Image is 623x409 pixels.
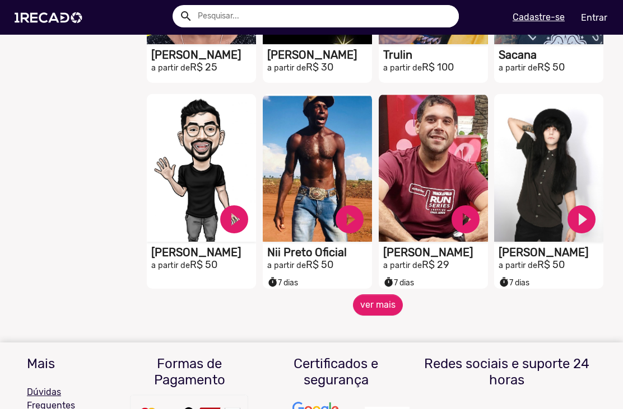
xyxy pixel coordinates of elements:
[499,63,537,73] small: a partir de
[147,94,256,242] video: S1RECADO vídeos dedicados para fãs e empresas
[383,48,488,62] h1: Trulin
[263,94,372,242] video: S1RECADO vídeos dedicados para fãs e empresas
[267,259,372,271] h2: R$ 50
[449,203,482,236] a: play_circle_filled
[499,259,603,271] h2: R$ 50
[267,274,278,288] i: timer
[151,62,256,74] h2: R$ 25
[383,278,414,288] span: 7 dias
[124,356,254,388] h3: Formas de Pagamento
[499,261,537,270] small: a partir de
[383,261,422,270] small: a partir de
[383,246,488,259] h1: [PERSON_NAME]
[151,261,190,270] small: a partir de
[499,246,603,259] h1: [PERSON_NAME]
[217,203,251,236] a: play_circle_filled
[379,94,488,242] video: S1RECADO vídeos dedicados para fãs e empresas
[151,246,256,259] h1: [PERSON_NAME]
[267,62,372,74] h2: R$ 30
[271,356,401,388] h3: Certificados e segurança
[383,63,422,73] small: a partir de
[267,63,306,73] small: a partir de
[151,259,256,271] h2: R$ 50
[499,274,509,288] i: timer
[27,356,108,372] h3: Mais
[189,5,459,27] input: Pesquisar...
[383,277,394,288] small: timer
[267,278,298,288] span: 7 dias
[151,48,256,62] h1: [PERSON_NAME]
[513,12,565,22] u: Cadastre-se
[333,203,366,236] a: play_circle_filled
[175,6,195,25] button: Example home icon
[267,261,306,270] small: a partir de
[383,274,394,288] i: timer
[179,10,193,23] mat-icon: Example home icon
[383,62,488,74] h2: R$ 100
[499,278,529,288] span: 7 dias
[151,63,190,73] small: a partir de
[417,356,596,388] h3: Redes sociais e suporte 24 horas
[499,62,603,74] h2: R$ 50
[267,277,278,288] small: timer
[353,294,403,316] button: ver mais
[383,259,488,271] h2: R$ 29
[565,203,598,236] a: play_circle_filled
[267,48,372,62] h1: [PERSON_NAME]
[494,94,603,242] video: S1RECADO vídeos dedicados para fãs e empresas
[499,48,603,62] h1: Sacana
[574,8,615,27] a: Entrar
[267,246,372,259] h1: Nii Preto Oficial
[499,277,509,288] small: timer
